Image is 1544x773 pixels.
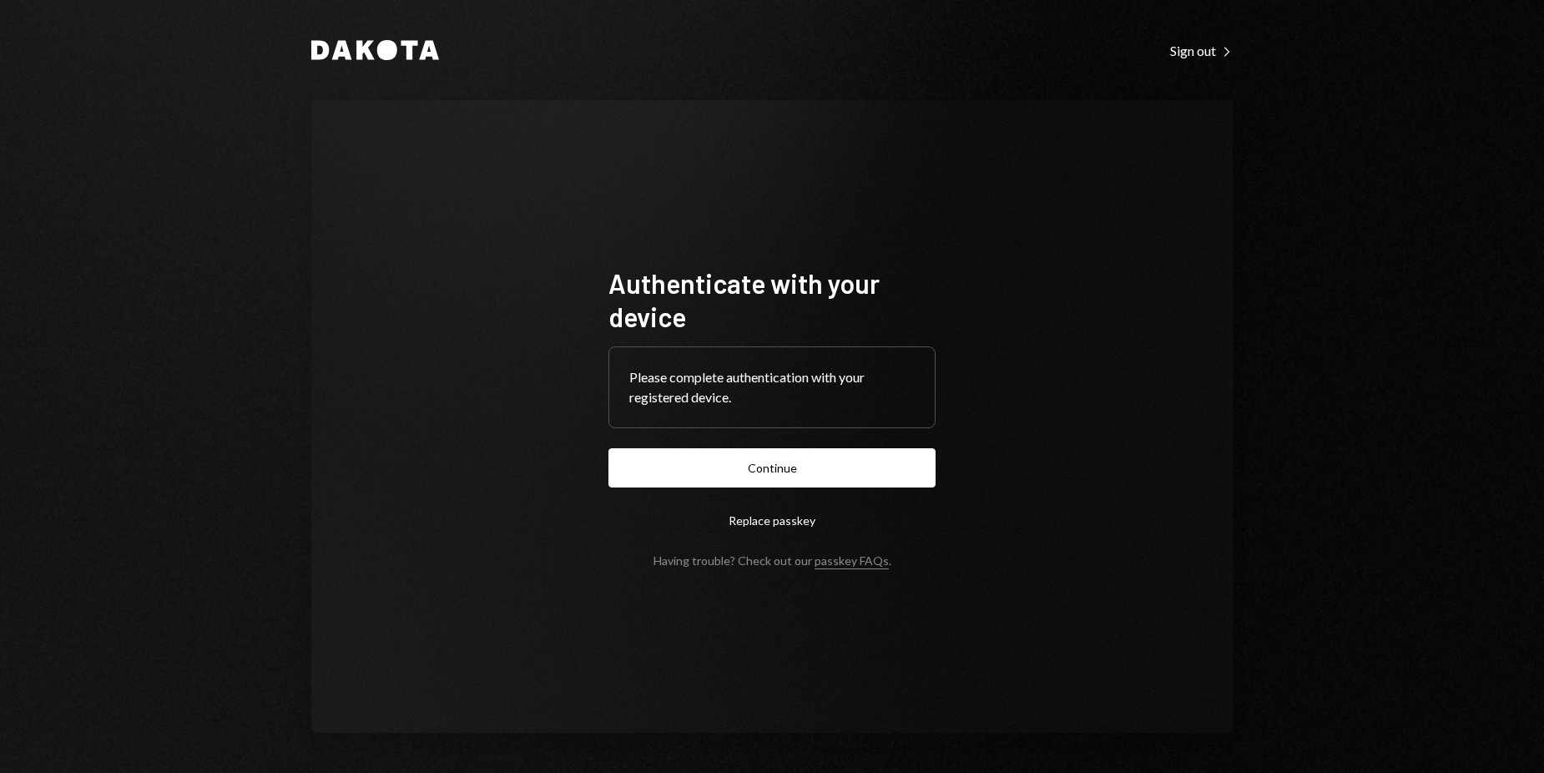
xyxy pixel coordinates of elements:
[1170,43,1233,59] div: Sign out
[653,553,891,568] div: Having trouble? Check out our .
[1170,41,1233,59] a: Sign out
[608,448,936,488] button: Continue
[815,553,889,569] a: passkey FAQs
[608,501,936,540] button: Replace passkey
[608,266,936,333] h1: Authenticate with your device
[629,367,915,407] div: Please complete authentication with your registered device.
